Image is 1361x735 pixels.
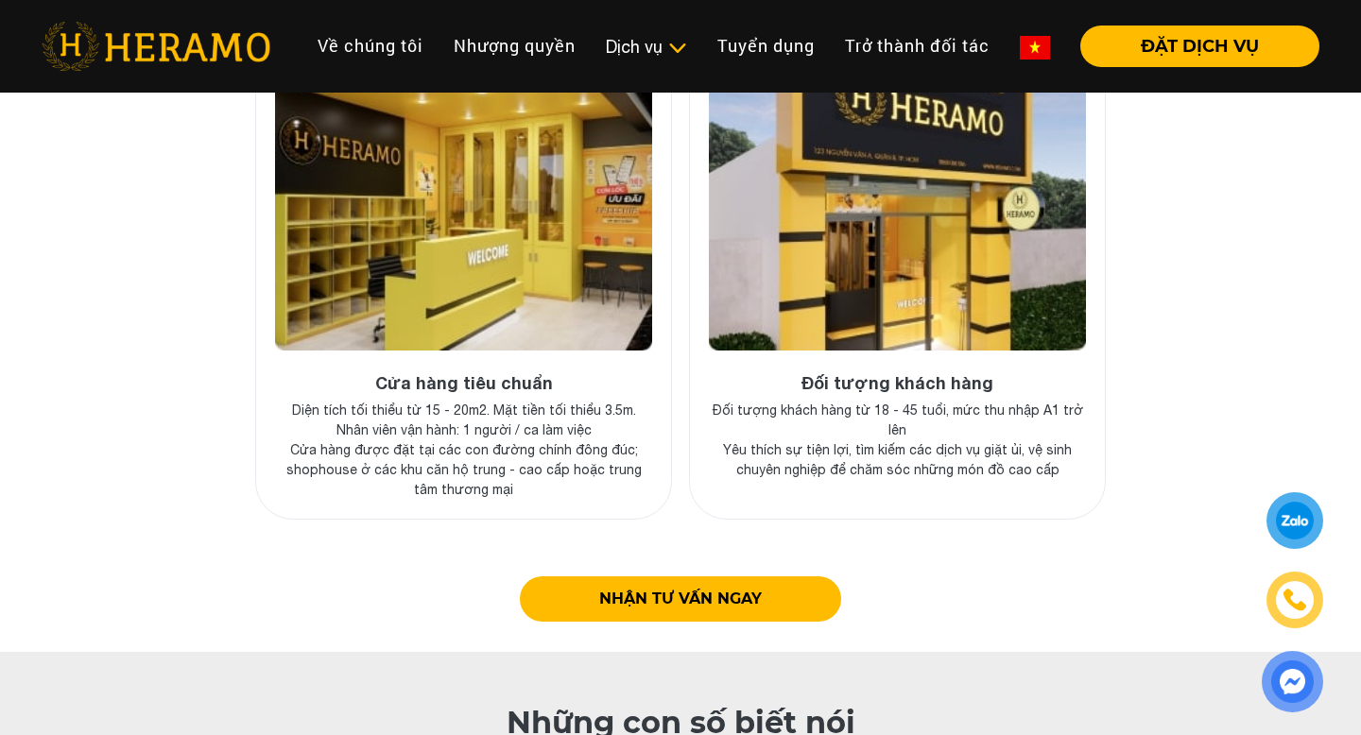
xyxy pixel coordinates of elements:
p: Cửa hàng được đặt tại các con đường chính đông đúc; shophouse ở các khu căn hộ trung - cao cấp ho... [275,440,652,500]
img: phone-icon [1283,589,1306,611]
img: subToggleIcon [667,39,687,58]
img: image_1.jpg [275,69,652,350]
p: Yêu thích sự tiện lợi, tìm kiếm các dịch vụ giặt ủi, vệ sinh chuyên nghiệp để chăm sóc những món ... [709,440,1086,480]
a: Trở thành đối tác [830,26,1005,66]
img: image_2.jpg [709,69,1086,350]
a: Nhượng quyền [439,26,591,66]
a: Về chúng tôi [302,26,439,66]
button: ĐẶT DỊCH VỤ [1080,26,1319,67]
p: Diện tích tối thiểu từ 15 - 20m2. Mặt tiền tối thiểu 3.5m. [275,401,652,420]
div: Dịch vụ [606,34,687,60]
p: Nhân viên vận hành: 1 người / ca làm việc [275,420,652,440]
img: heramo-logo.png [42,22,270,71]
h4: Đối tượng khách hàng [709,373,1086,394]
a: phone-icon [1269,574,1320,625]
p: Đối tượng khách hàng từ 18 - 45 tuổi, mức thu nhập A1 trở lên [709,401,1086,440]
a: ĐẶT DỊCH VỤ [1065,38,1319,55]
a: Tuyển dụng [702,26,830,66]
img: vn-flag.png [1020,36,1050,60]
h4: Cửa hàng tiêu chuẩn [275,373,652,394]
a: NHẬN TƯ VẤN NGAY [520,576,841,622]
